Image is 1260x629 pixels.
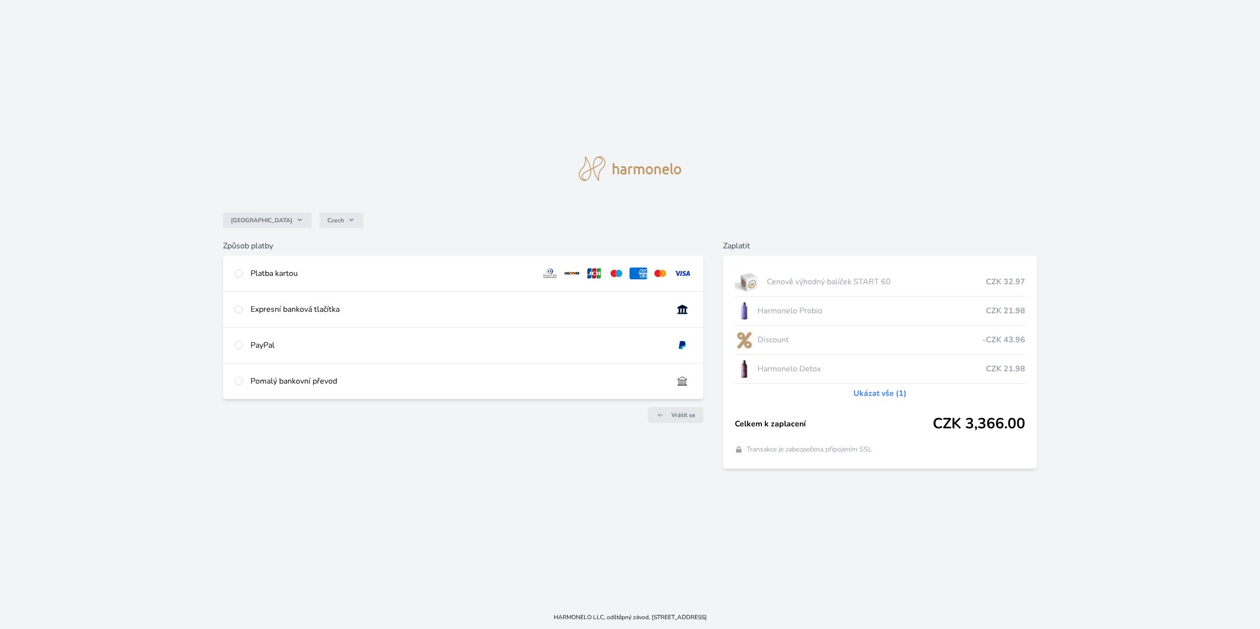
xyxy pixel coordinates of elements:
span: Discount [757,334,982,346]
div: Pomalý bankovní převod [251,375,665,387]
img: bankTransfer_IBAN.svg [673,375,692,387]
img: start.jpg [735,270,763,294]
span: Czech [327,216,344,224]
span: CZK 32.97 [986,276,1025,288]
span: CZK 21.98 [986,305,1025,317]
img: jcb.svg [585,268,603,279]
img: amex.svg [630,268,648,279]
h6: Způsob platby [223,240,703,252]
span: CZK 3,366.00 [933,415,1025,433]
img: discover.svg [563,268,581,279]
div: Expresní banková tlačítka [251,303,665,315]
button: Czech [319,212,363,228]
img: maestro.svg [607,268,626,279]
span: Cenově výhodný balíček START 60 [767,276,986,288]
span: CZK 21.98 [986,363,1025,375]
img: paypal.svg [673,339,692,351]
button: [GEOGRAPHIC_DATA] [223,212,312,228]
span: Harmonelo Detox [757,363,985,375]
a: Ukázat vše (1) [853,388,907,399]
img: mc.svg [651,268,669,279]
a: Vrátit se [648,407,703,423]
h6: Zaplatit [723,240,1037,252]
div: Platba kartou [251,268,533,279]
div: PayPal [251,339,665,351]
span: Transakce je zabezpečena připojením SSL [747,445,872,454]
img: visa.svg [673,268,692,279]
img: CLEAN_PROBIO_se_stinem_x-lo.jpg [735,299,754,323]
span: Celkem k zaplacení [735,418,932,430]
img: discount-lo.png [735,328,754,352]
span: -CZK 43.96 [982,334,1025,346]
img: logo.svg [579,156,681,181]
span: [GEOGRAPHIC_DATA] [231,216,292,224]
span: Harmonelo Probio [757,305,985,317]
img: diners.svg [541,268,559,279]
img: DETOX_se_stinem_x-lo.jpg [735,357,754,381]
img: onlineBanking_CZ.svg [673,303,692,315]
span: Vrátit se [671,411,695,419]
